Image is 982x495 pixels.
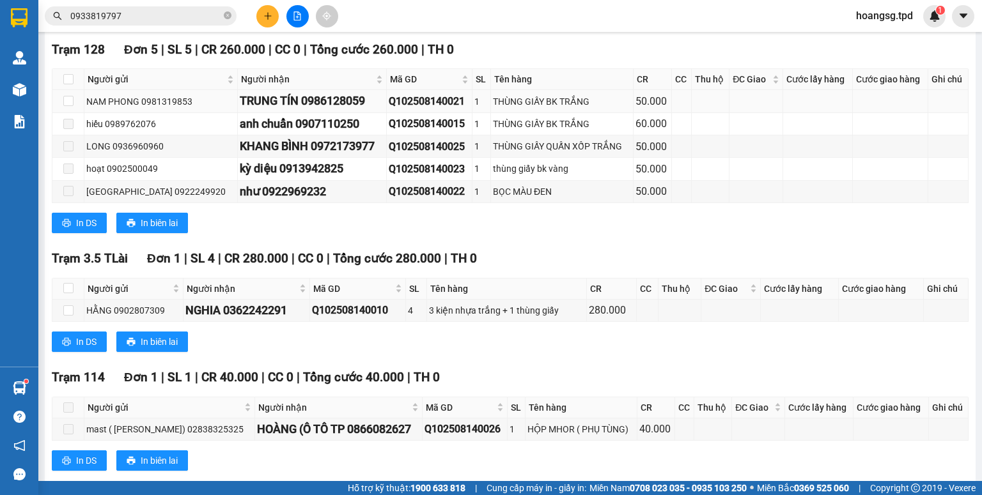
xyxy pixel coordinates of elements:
[62,456,71,466] span: printer
[224,11,231,19] span: close-circle
[493,185,631,199] div: BỌC MÀU ĐEN
[427,278,588,300] th: Tên hàng
[785,397,854,418] th: Cước lấy hàng
[924,278,969,300] th: Ghi chú
[161,370,164,385] span: |
[493,162,631,176] div: thùng giấy bk vàng
[589,481,747,495] span: Miền Nam
[493,139,631,153] div: THÙNG GIẤY QUẤN XỐP TRẮNG
[589,302,634,318] div: 280.000
[86,303,181,317] div: HẰNG 0902807309
[426,400,494,415] span: Mã GD
[86,185,235,199] div: [GEOGRAPHIC_DATA] 0922249920
[451,251,477,266] span: TH 0
[240,137,384,155] div: KHANG BÌNH 0972173977
[303,370,404,385] span: Tổng cước 40.000
[474,95,488,109] div: 1
[389,93,470,109] div: Q102508140021
[389,161,470,177] div: Q102508140023
[201,42,265,57] span: CR 260.000
[241,72,373,86] span: Người nhận
[52,213,107,233] button: printerIn DS
[312,302,403,318] div: Q102508140010
[911,484,920,492] span: copyright
[124,42,158,57] span: Đơn 5
[387,181,472,203] td: Q102508140022
[639,421,673,437] div: 40.000
[839,278,923,300] th: Cước giao hàng
[124,370,158,385] span: Đơn 1
[218,251,221,266] span: |
[635,116,669,132] div: 60.000
[389,139,470,155] div: Q102508140025
[201,370,258,385] span: CR 40.000
[414,370,440,385] span: TH 0
[298,251,323,266] span: CC 0
[952,5,974,27] button: caret-down
[938,6,942,15] span: 1
[52,42,105,57] span: Trạm 128
[853,69,928,90] th: Cước giao hàng
[86,139,235,153] div: LONG 0936960960
[269,42,272,57] span: |
[116,450,188,471] button: printerIn biên lai
[491,69,634,90] th: Tên hàng
[928,69,969,90] th: Ghi chú
[191,251,215,266] span: SL 4
[428,42,454,57] span: TH 0
[510,422,524,436] div: 1
[846,8,923,24] span: hoangsg.tpd
[11,8,27,27] img: logo-vxr
[429,303,585,317] div: 3 kiện nhựa trắng + 1 thùng giấy
[127,456,136,466] span: printer
[408,303,424,317] div: 4
[13,83,26,96] img: warehouse-icon
[635,139,669,155] div: 50.000
[70,9,221,23] input: Tìm tên, số ĐT hoặc mã đơn
[88,72,224,86] span: Người gửi
[297,370,300,385] span: |
[86,95,235,109] div: NAM PHONG 0981319853
[261,370,265,385] span: |
[694,397,732,418] th: Thu hộ
[62,218,71,229] span: printer
[425,421,505,437] div: Q102508140026
[750,485,754,491] span: ⚪️
[474,162,488,176] div: 1
[859,481,861,495] span: |
[587,278,637,300] th: CR
[24,379,28,383] sup: 1
[783,69,853,90] th: Cước lấy hàng
[13,115,26,128] img: solution-icon
[62,337,71,347] span: printer
[168,42,192,57] span: SL 5
[116,213,188,233] button: printerIn biên lai
[406,278,426,300] th: SL
[240,183,384,201] div: như 0922969232
[327,251,330,266] span: |
[508,397,526,418] th: SL
[316,5,338,27] button: aim
[86,162,235,176] div: hoạt 0902500049
[635,161,669,177] div: 50.000
[13,51,26,65] img: warehouse-icon
[184,251,187,266] span: |
[634,69,672,90] th: CR
[761,278,839,300] th: Cước lấy hàng
[423,418,508,441] td: Q102508140026
[224,10,231,22] span: close-circle
[141,335,178,349] span: In biên lai
[853,397,928,418] th: Cước giao hàng
[635,93,669,109] div: 50.000
[313,282,393,296] span: Mã GD
[240,92,384,110] div: TRUNG TÍN 0986128059
[195,42,198,57] span: |
[13,411,26,423] span: question-circle
[263,11,272,20] span: plus
[474,185,488,199] div: 1
[240,115,384,133] div: anh chuẩn 0907110250
[333,251,441,266] span: Tổng cước 280.000
[187,282,297,296] span: Người nhận
[141,216,178,230] span: In biên lai
[659,278,701,300] th: Thu hộ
